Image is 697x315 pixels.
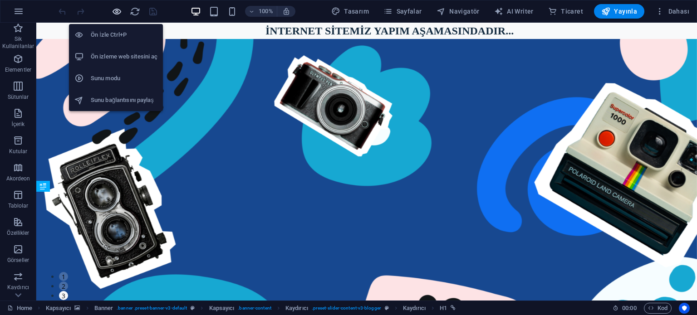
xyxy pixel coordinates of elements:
[285,303,308,314] span: Seçmek için tıkla. Düzenlemek için çift tıkla
[655,7,689,16] span: Dahası
[7,284,29,291] p: Kaydırıcı
[23,249,32,258] button: 1
[403,303,426,314] span: Seçmek için tıkla. Düzenlemek için çift tıkla
[91,29,157,40] h6: Ön İzle Ctrl+P
[91,73,157,84] h6: Sunu modu
[9,148,28,155] p: Kutular
[451,305,456,310] i: Bu element bağlantılı
[545,4,587,19] button: Ticaret
[245,6,277,17] button: 100%
[191,305,195,310] i: Bu element, özelleştirilebilir bir ön ayar
[491,4,537,19] button: AI Writer
[433,4,483,19] button: Navigatör
[74,305,80,310] i: Bu element, arka plan içeriyor
[628,305,630,311] span: :
[11,121,25,128] p: İçerik
[238,303,271,314] span: . banner-content
[652,4,693,19] button: Dahası
[91,51,157,62] h6: Ön izleme web sitesini aç
[594,4,644,19] button: Yayınla
[385,305,389,310] i: Bu element, özelleştirilebilir bir ön ayar
[383,7,422,16] span: Sayfalar
[648,303,668,314] span: Kod
[5,66,31,73] p: Elementler
[46,303,456,314] nav: breadcrumb
[331,7,369,16] span: Tasarım
[613,303,637,314] h6: Oturum süresi
[644,303,672,314] button: Kod
[8,202,29,209] p: Tablolar
[6,175,30,182] p: Akordeon
[129,6,140,17] button: reload
[548,7,583,16] span: Ticaret
[328,4,373,19] div: Tasarım (Ctrl+Alt+Y)
[46,303,71,314] span: Seçmek için tıkla. Düzenlemek için çift tıkla
[312,303,381,314] span: . preset-slider-content-v3-blogger
[23,268,32,277] button: 3
[7,303,32,314] a: Seçimi iptal etmek için tıkla. Sayfaları açmak için çift tıkla
[8,93,29,101] p: Sütunlar
[437,7,480,16] span: Navigatör
[622,303,636,314] span: 00 00
[679,303,690,314] button: Usercentrics
[209,303,235,314] span: Seçmek için tıkla. Düzenlemek için çift tıkla
[7,257,29,264] p: Görseller
[601,7,637,16] span: Yayınla
[23,259,32,268] button: 2
[94,303,113,314] span: Seçmek için tıkla. Düzenlemek için çift tıkla
[440,303,447,314] span: Seçmek için tıkla. Düzenlemek için çift tıkla
[91,95,157,106] h6: Sunu bağlantısını paylaş
[259,6,273,17] h6: 100%
[117,303,187,314] span: . banner .preset-banner-v3-default
[494,7,534,16] span: AI Writer
[328,4,373,19] button: Tasarım
[7,229,29,237] p: Özellikler
[380,4,426,19] button: Sayfalar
